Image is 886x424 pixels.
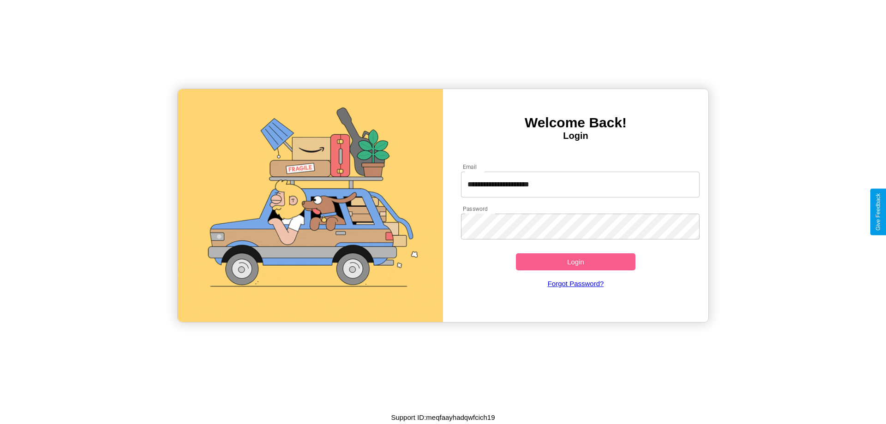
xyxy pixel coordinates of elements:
[178,89,443,322] img: gif
[456,270,695,297] a: Forgot Password?
[443,115,708,131] h3: Welcome Back!
[516,253,635,270] button: Login
[875,193,881,231] div: Give Feedback
[391,411,495,424] p: Support ID: meqfaayhadqwfcich19
[463,205,487,213] label: Password
[463,163,477,171] label: Email
[443,131,708,141] h4: Login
